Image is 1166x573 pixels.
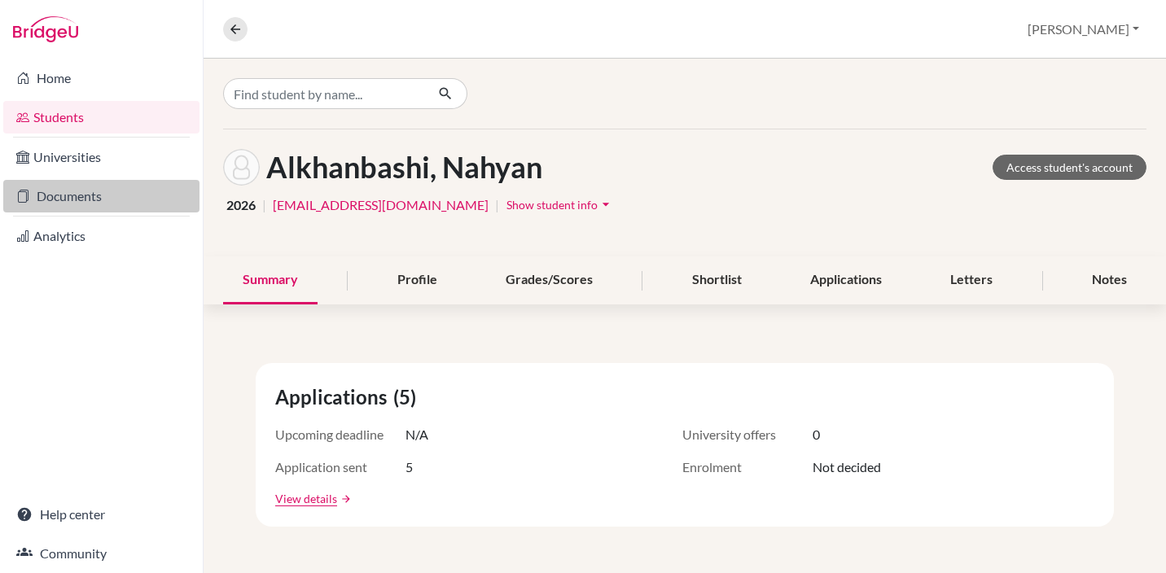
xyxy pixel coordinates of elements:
[405,457,413,477] span: 5
[393,383,423,412] span: (5)
[682,457,813,477] span: Enrolment
[378,256,457,304] div: Profile
[1020,14,1146,45] button: [PERSON_NAME]
[3,220,199,252] a: Analytics
[275,383,393,412] span: Applications
[223,256,318,304] div: Summary
[275,457,405,477] span: Application sent
[266,150,542,185] h1: Alkhanbashi, Nahyan
[486,256,612,304] div: Grades/Scores
[3,180,199,212] a: Documents
[3,498,199,531] a: Help center
[931,256,1012,304] div: Letters
[262,195,266,215] span: |
[226,195,256,215] span: 2026
[495,195,499,215] span: |
[3,101,199,133] a: Students
[598,196,614,212] i: arrow_drop_down
[275,490,337,507] a: View details
[673,256,761,304] div: Shortlist
[3,62,199,94] a: Home
[223,149,260,186] img: Nahyan Alkhanbashi's avatar
[813,425,820,444] span: 0
[337,493,352,505] a: arrow_forward
[3,537,199,570] a: Community
[3,141,199,173] a: Universities
[506,192,615,217] button: Show student infoarrow_drop_down
[13,16,78,42] img: Bridge-U
[273,195,489,215] a: [EMAIL_ADDRESS][DOMAIN_NAME]
[682,425,813,444] span: University offers
[791,256,901,304] div: Applications
[993,155,1146,180] a: Access student's account
[275,425,405,444] span: Upcoming deadline
[813,457,881,477] span: Not decided
[506,198,598,212] span: Show student info
[223,78,425,109] input: Find student by name...
[1072,256,1146,304] div: Notes
[405,425,428,444] span: N/A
